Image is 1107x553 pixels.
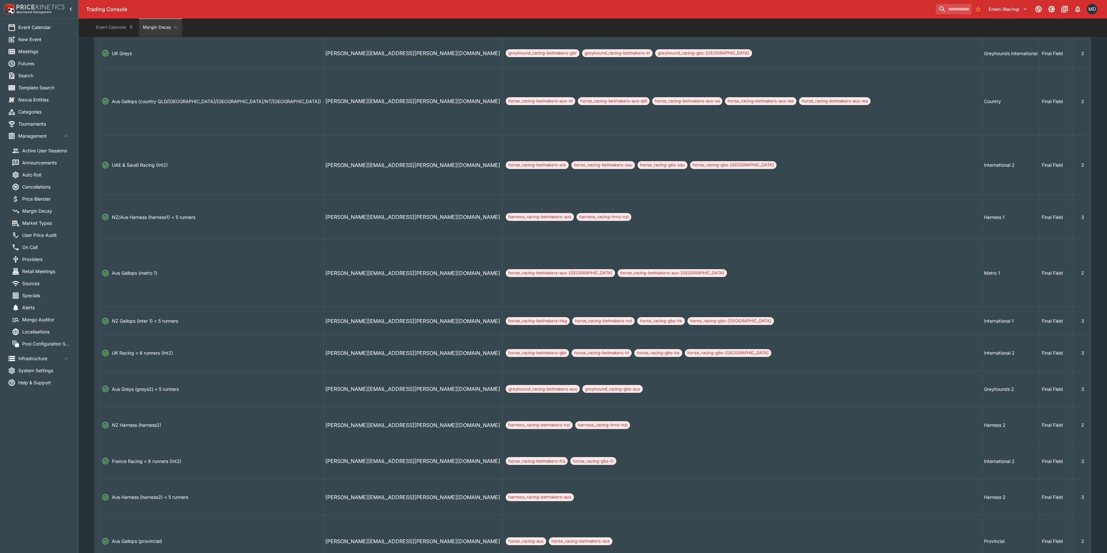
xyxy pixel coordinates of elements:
td: Greyhounds International [982,39,1040,67]
p: 2025-04-15 08:38:38 +10:00 [325,213,500,221]
span: horse_racing-aus [506,538,546,545]
button: Connected to PK [1033,3,1044,15]
span: horse_racing-gbs-[GEOGRAPHIC_DATA] [685,350,771,356]
span: Retail Meetings [22,268,70,275]
span: Search [18,72,70,79]
span: horse_racing-gbs-hk [637,318,685,324]
span: horse_racing-gbs-[GEOGRAPHIC_DATA] [687,318,774,324]
td: 3 [1072,443,1093,479]
span: horse_racing-betmakers-are [506,162,569,168]
span: horse_racing-gbs-fr [570,458,616,465]
p: 2025-05-09 07:58:32 +10:00 [325,537,500,545]
td: Country [982,67,1040,135]
span: harness_racing-hrnz-nzl [575,422,630,428]
td: Final Field [1040,135,1072,195]
span: Management [18,132,62,139]
span: greyhound_racing-betmakers-irl [582,50,653,56]
span: horse_racing-gbs-ire [634,350,682,356]
span: horse_racing-betmakers-aus-sa [652,98,722,104]
p: 2024-09-18 22:12:19 +10:00 [325,349,500,357]
span: Price Blender [22,195,70,202]
img: Sportsbook Management [16,11,52,14]
span: horse_racing-betmakers-aus-wa [799,98,870,104]
p: UAE & Saudi Racing (Int2) [112,161,168,168]
td: 3 [1072,335,1093,371]
td: International 1 [982,307,1040,335]
span: horse_racing-betmakers-sau [571,162,635,168]
td: Final Field [1040,307,1072,335]
span: horse_racing-betmakers-fra [506,458,568,465]
span: horse_racing-gbs-sau [638,162,687,168]
span: Futures [18,60,70,67]
button: Notifications [1072,3,1084,15]
span: Pool Configuration Sets [22,340,70,347]
p: Aus Greys (greys2) < 5 runners [112,386,179,392]
td: Final Field [1040,39,1072,67]
p: Aus Gallops (metro 1) [112,269,157,276]
span: harness_racing-betmakers-aus [506,214,574,220]
span: Categories [18,108,70,115]
span: Active User Sessions [22,147,70,154]
td: 3 [1072,195,1093,239]
p: 2024-09-18 22:12:34 +10:00 [325,457,500,465]
td: Greyhounds 2 [982,371,1040,407]
td: 2 [1072,407,1093,443]
span: harness_racing-betmakers-nzl [506,422,573,428]
td: 3 [1072,371,1093,407]
td: Metro 1 [982,239,1040,307]
td: International 2 [982,335,1040,371]
td: Final Field [1040,443,1072,479]
svg: [missing translation: 'screens.management.products.margindecay.templateEnabled'] [101,421,109,429]
button: Margin Decay [139,18,182,37]
svg: [missing translation: 'screens.management.products.margindecay.templateEnabled'] [101,493,109,501]
span: Tournaments [18,120,70,127]
td: Harness 1 [982,195,1040,239]
span: horse_racing-betmakers-nzl [572,318,635,324]
span: harness_racing-hrnz-nzl [577,214,631,220]
span: Mongo Auditor [22,316,70,323]
span: Margin Decay [22,207,70,214]
span: New Event [18,36,70,43]
p: 2025-09-10 10:32:38 +10:00 [325,269,500,277]
button: Event Calendar [92,18,138,37]
span: Providers [22,256,70,263]
td: Final Field [1040,195,1072,239]
div: Matthew Duncan [1087,4,1097,14]
svg: [missing translation: 'screens.management.products.margindecay.templateEnabled'] [101,385,109,393]
svg: [missing translation: 'screens.management.products.margindecay.templateEnabled'] [101,349,109,357]
span: Localisations [22,328,70,335]
p: NZ Harness (harness2) [112,422,161,428]
p: Aus Gallops (country QLD/[GEOGRAPHIC_DATA]/[GEOGRAPHIC_DATA]/NT/[GEOGRAPHIC_DATA]) [112,98,321,105]
span: horse_racing-gbs-[GEOGRAPHIC_DATA] [690,162,776,168]
p: NZ/Aus Harness (harness1) < 5 runners [112,214,195,221]
span: Template Search [18,84,70,91]
td: 2 [1072,39,1093,67]
span: Cancellations [22,183,70,190]
img: PriceKinetics [16,5,65,9]
span: greyhound_racing-gbs-[GEOGRAPHIC_DATA] [655,50,752,56]
span: horse_racing-betmakers-hkg [506,318,570,324]
p: NZ Gallops (inter 1) < 5 runners [112,317,178,324]
td: Harness 2 [982,479,1040,515]
button: No Bookmarks [973,4,983,14]
td: Final Field [1040,371,1072,407]
span: horse_racing-betmakers-aus-qld [578,98,650,104]
span: System Settings [18,367,70,374]
td: 3 [1072,307,1093,335]
p: UK Greys [112,50,132,57]
td: International 2 [982,135,1040,195]
td: International 2 [982,443,1040,479]
button: Documentation [1059,3,1070,15]
span: Alerts [22,304,70,311]
svg: [missing translation: 'screens.management.products.margindecay.templateEnabled'] [101,317,109,325]
p: Aus Gallops (provincial) [112,538,162,545]
span: greyhound_racing-gbs-aus [582,386,643,392]
td: 2 [1072,239,1093,307]
span: greyhound_racing-betmakers-aus [506,386,580,392]
p: France Racing < 6 runners (Int2) [112,458,181,465]
button: Matthew Duncan [1085,2,1099,16]
svg: [missing translation: 'screens.management.products.margindecay.templateEnabled'] [101,97,109,105]
span: User Price Audit [22,232,70,238]
td: Final Field [1040,479,1072,515]
span: Infrastructure [18,355,62,362]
